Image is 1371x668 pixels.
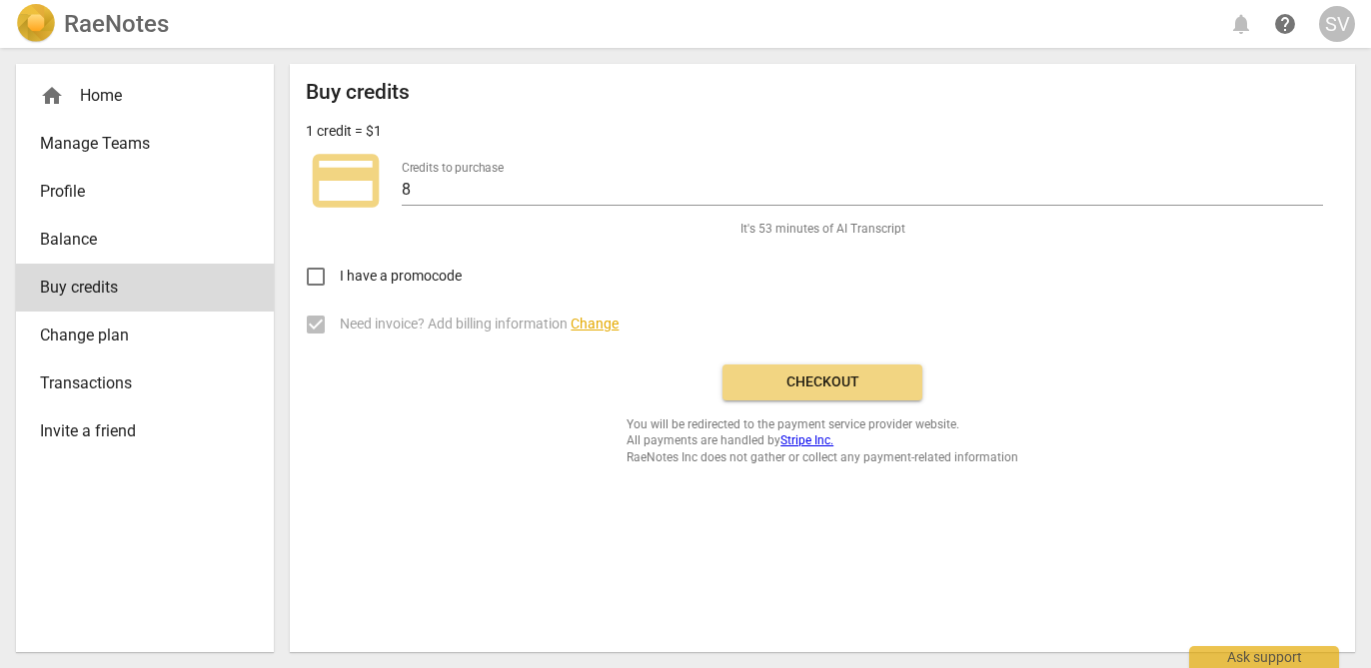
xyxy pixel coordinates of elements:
span: You will be redirected to the payment service provider website. All payments are handled by RaeNo... [627,416,1018,466]
h2: RaeNotes [64,10,169,38]
a: Stripe Inc. [780,433,833,447]
span: Balance [40,228,234,252]
a: LogoRaeNotes [16,4,169,44]
div: Home [16,72,274,120]
a: Transactions [16,359,274,407]
h2: Buy credits [306,80,410,105]
button: SV [1319,6,1355,42]
a: Help [1267,6,1303,42]
span: Transactions [40,371,234,395]
a: Buy credits [16,264,274,312]
span: help [1273,12,1297,36]
span: I have a promocode [340,266,462,287]
span: Buy credits [40,276,234,300]
p: 1 credit = $1 [306,121,382,142]
span: Invite a friend [40,419,234,443]
img: Logo [16,4,56,44]
span: Manage Teams [40,132,234,156]
span: Profile [40,180,234,204]
span: It's 53 minutes of AI Transcript [740,221,905,238]
button: Checkout [722,364,922,400]
div: Ask support [1189,646,1339,668]
span: Change plan [40,324,234,347]
div: Home [40,84,234,108]
span: Change [571,316,619,332]
a: Manage Teams [16,120,274,168]
a: Change plan [16,312,274,359]
a: Balance [16,216,274,264]
span: credit_card [306,141,386,221]
a: Profile [16,168,274,216]
span: Need invoice? Add billing information [340,314,619,334]
span: Checkout [738,372,906,392]
label: Credits to purchase [402,162,504,174]
a: Invite a friend [16,407,274,455]
span: home [40,84,64,108]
